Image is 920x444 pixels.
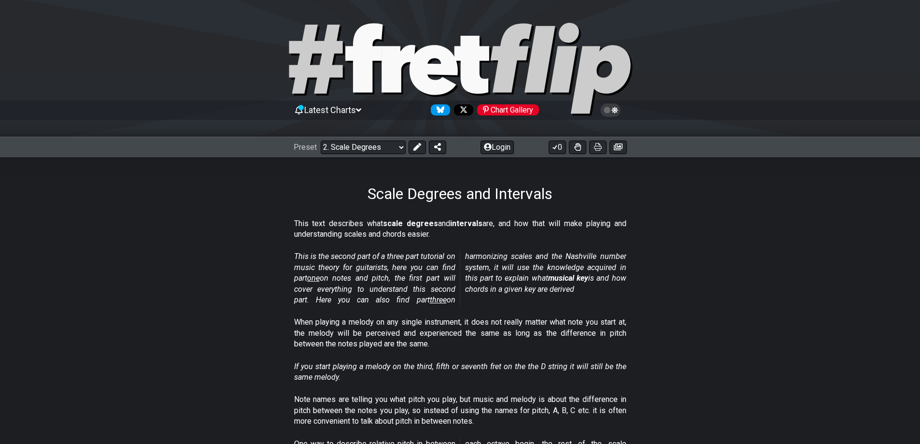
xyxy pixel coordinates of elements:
em: If you start playing a melody on the third, fifth or seventh fret on the the D string it will sti... [294,362,626,382]
a: Follow #fretflip at Bluesky [427,104,450,115]
span: Latest Charts [304,105,356,115]
button: Print [589,141,607,154]
button: Edit Preset [409,141,426,154]
strong: intervals [450,219,482,228]
p: When playing a melody on any single instrument, it does not really matter what note you start at,... [294,317,626,349]
a: Follow #fretflip at X [450,104,473,115]
div: Chart Gallery [477,104,539,115]
span: Preset [294,143,317,152]
button: Create image [609,141,627,154]
p: This text describes what and are, and how that will make playing and understanding scales and cho... [294,218,626,240]
button: Share Preset [429,141,446,154]
h1: Scale Degrees and Intervals [368,185,552,203]
span: three [430,295,447,304]
button: Login [481,141,514,154]
select: Preset [321,141,406,154]
span: one [307,273,320,283]
a: #fretflip at Pinterest [473,104,539,115]
strong: musical key [548,273,588,283]
strong: scale degrees [383,219,438,228]
span: Toggle light / dark theme [605,106,616,115]
button: 0 [549,141,566,154]
p: Note names are telling you what pitch you play, but music and melody is about the difference in p... [294,394,626,427]
em: This is the second part of a three part tutorial on music theory for guitarists, here you can fin... [294,252,626,304]
button: Toggle Dexterity for all fretkits [569,141,586,154]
